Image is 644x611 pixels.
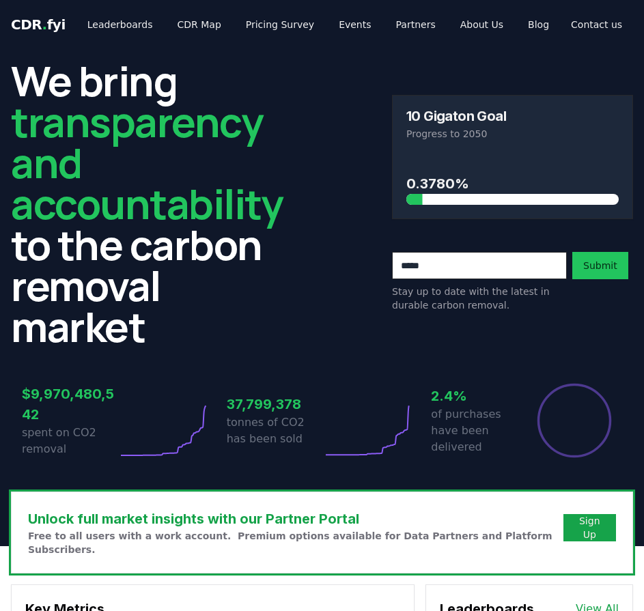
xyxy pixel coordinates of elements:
[11,15,66,34] a: CDR.fyi
[28,509,563,529] h3: Unlock full market insights with our Partner Portal
[406,127,619,141] p: Progress to 2050
[11,60,283,347] h2: We bring to the carbon removal market
[431,406,527,455] p: of purchases have been delivered
[572,252,628,279] button: Submit
[227,414,322,447] p: tonnes of CO2 has been sold
[385,12,447,37] a: Partners
[406,173,619,194] h3: 0.3780%
[42,16,47,33] span: .
[431,386,527,406] h3: 2.4%
[560,12,633,37] a: Contact us
[227,394,322,414] h3: 37,799,378
[517,12,560,37] a: Blog
[11,94,283,231] span: transparency and accountability
[76,12,560,37] nav: Main
[22,384,117,425] h3: $9,970,480,542
[11,16,66,33] span: CDR fyi
[28,529,563,556] p: Free to all users with a work account. Premium options available for Data Partners and Platform S...
[536,382,613,459] div: Percentage of sales delivered
[449,12,514,37] a: About Us
[235,12,325,37] a: Pricing Survey
[328,12,382,37] a: Events
[167,12,232,37] a: CDR Map
[406,109,506,123] h3: 10 Gigaton Goal
[563,514,616,541] button: Sign Up
[574,514,605,541] a: Sign Up
[392,285,567,312] p: Stay up to date with the latest in durable carbon removal.
[22,425,117,457] p: spent on CO2 removal
[76,12,164,37] a: Leaderboards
